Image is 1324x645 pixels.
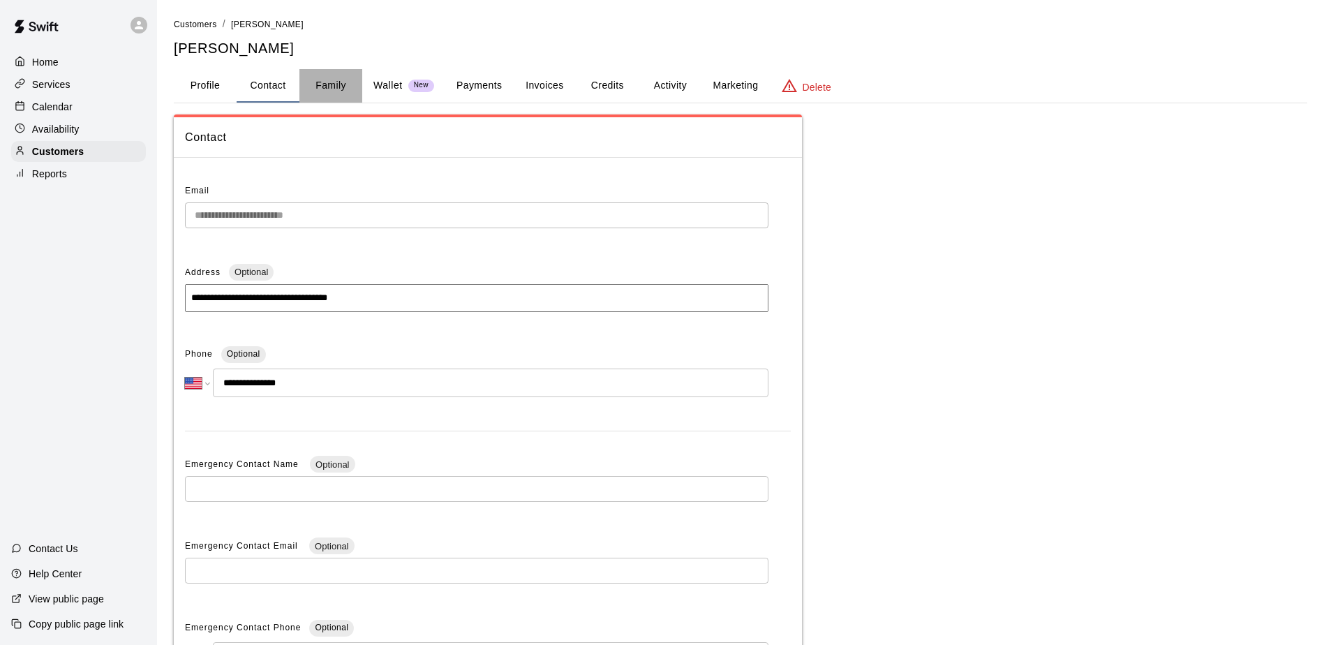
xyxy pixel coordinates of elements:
nav: breadcrumb [174,17,1307,32]
p: View public page [29,592,104,606]
p: Home [32,55,59,69]
span: Email [185,186,209,195]
a: Calendar [11,96,146,117]
span: Optional [227,349,260,359]
p: Customers [32,144,84,158]
span: Optional [310,459,355,470]
p: Calendar [32,100,73,114]
div: basic tabs example [174,69,1307,103]
p: Help Center [29,567,82,581]
span: [PERSON_NAME] [231,20,304,29]
p: Availability [32,122,80,136]
p: Copy public page link [29,617,124,631]
p: Reports [32,167,67,181]
a: Customers [11,141,146,162]
span: Emergency Contact Phone [185,617,301,639]
span: Emergency Contact Name [185,459,302,469]
p: Contact Us [29,542,78,556]
a: Customers [174,18,217,29]
h5: [PERSON_NAME] [174,39,1307,58]
a: Availability [11,119,146,140]
span: New [408,81,434,90]
span: Optional [229,267,274,277]
button: Credits [576,69,639,103]
li: / [223,17,225,31]
a: Home [11,52,146,73]
p: Delete [803,80,831,94]
span: Address [185,267,221,277]
span: Optional [309,541,354,551]
span: Phone [185,343,213,366]
button: Activity [639,69,701,103]
span: Customers [174,20,217,29]
a: Reports [11,163,146,184]
button: Contact [237,69,299,103]
span: Emergency Contact Email [185,541,301,551]
button: Profile [174,69,237,103]
span: Optional [315,623,348,632]
button: Family [299,69,362,103]
p: Services [32,77,70,91]
button: Invoices [513,69,576,103]
button: Payments [445,69,513,103]
a: Services [11,74,146,95]
button: Marketing [701,69,769,103]
span: Contact [185,128,791,147]
p: Wallet [373,78,403,93]
div: The email of an existing customer can only be changed by the customer themselves at https://book.... [185,202,768,228]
